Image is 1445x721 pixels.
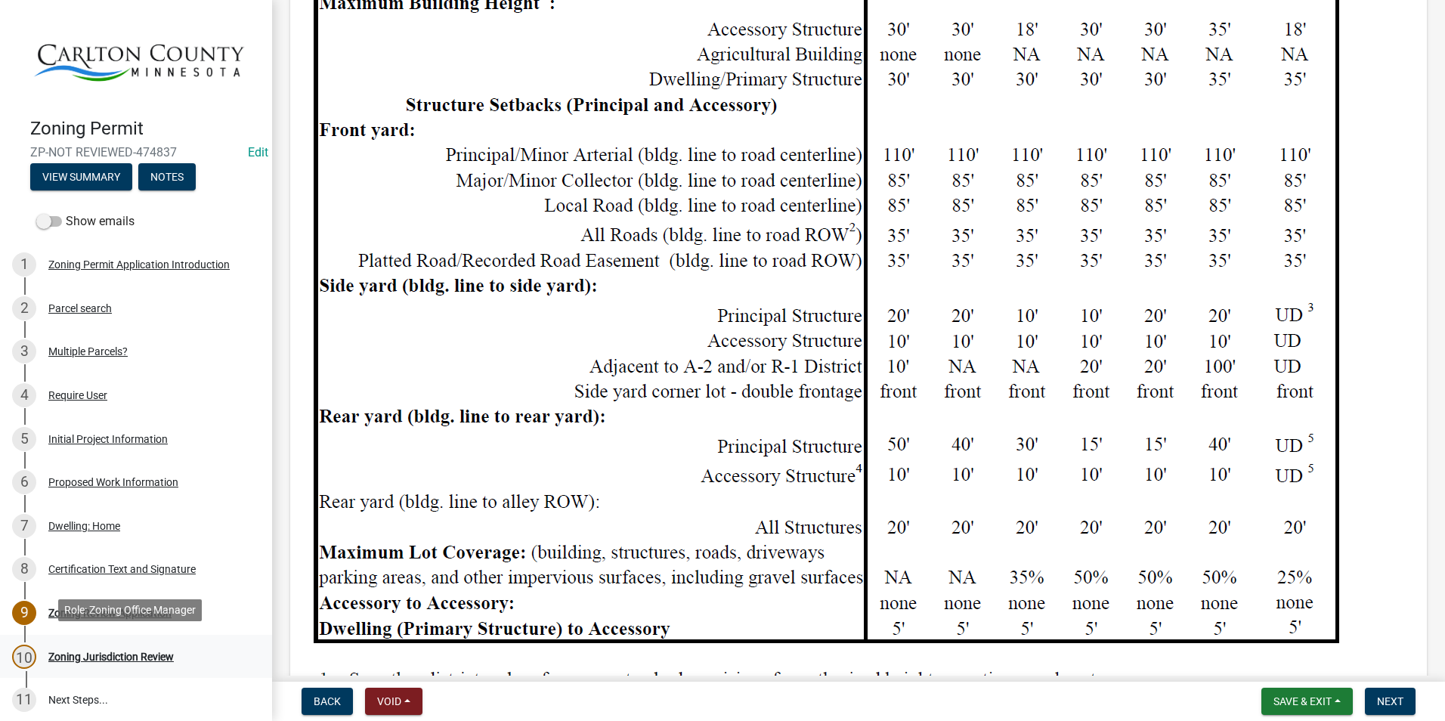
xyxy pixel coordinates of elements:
div: 9 [12,601,36,625]
div: 7 [12,514,36,538]
div: Initial Project Information [48,434,168,444]
div: 6 [12,470,36,494]
div: Proposed Work Information [48,477,178,487]
div: Zoning Permit Application Introduction [48,259,230,270]
div: 11 [12,688,36,712]
div: Dwelling: Home [48,521,120,531]
div: Role: Zoning Office Manager [58,599,202,621]
div: 2 [12,296,36,320]
wm-modal-confirm: Summary [30,172,132,184]
div: 10 [12,645,36,669]
h4: Zoning Permit [30,118,260,140]
div: Zoning Review Application [48,608,172,618]
div: Parcel search [48,303,112,314]
div: 8 [12,557,36,581]
wm-modal-confirm: Edit Application Number [248,145,268,159]
div: Certification Text and Signature [48,564,196,574]
div: 5 [12,427,36,451]
button: Notes [138,163,196,190]
button: Save & Exit [1261,688,1353,715]
div: Multiple Parcels? [48,346,128,357]
div: 4 [12,383,36,407]
div: Zoning Jurisdiction Review [48,651,174,662]
button: Back [302,688,353,715]
div: 3 [12,339,36,364]
span: Save & Exit [1273,695,1332,707]
a: Edit [248,145,268,159]
span: Back [314,695,341,707]
button: Next [1365,688,1416,715]
span: Void [377,695,401,707]
span: Next [1377,695,1403,707]
div: Require User [48,390,107,401]
button: Void [365,688,422,715]
img: Carlton County, Minnesota [30,16,248,102]
wm-modal-confirm: Notes [138,172,196,184]
label: Show emails [36,212,135,231]
span: ZP-NOT REVIEWED-474837 [30,145,242,159]
button: View Summary [30,163,132,190]
div: 1 [12,252,36,277]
